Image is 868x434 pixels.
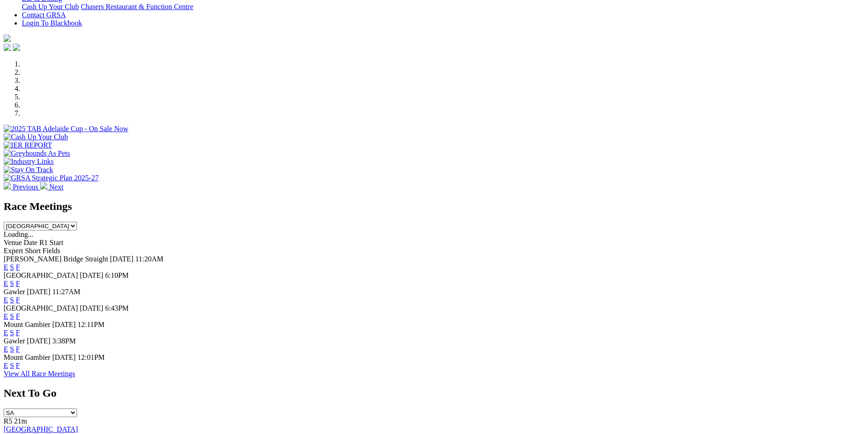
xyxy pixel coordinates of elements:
[10,312,14,320] a: S
[52,288,81,296] span: 11:27AM
[4,255,108,263] span: [PERSON_NAME] Bridge Straight
[4,280,8,287] a: E
[4,288,25,296] span: Gawler
[4,370,75,378] a: View All Race Meetings
[16,345,20,353] a: F
[13,183,38,191] span: Previous
[135,255,164,263] span: 11:20AM
[81,3,193,10] a: Chasers Restaurant & Function Centre
[4,353,51,361] span: Mount Gambier
[4,329,8,337] a: E
[4,166,53,174] img: Stay On Track
[4,141,52,149] img: IER REPORT
[4,247,23,255] span: Expert
[10,329,14,337] a: S
[16,280,20,287] a: F
[77,321,104,328] span: 12:11PM
[39,239,63,246] span: R1 Start
[4,362,8,369] a: E
[25,247,41,255] span: Short
[22,3,864,11] div: Bar & Dining
[4,125,128,133] img: 2025 TAB Adelaide Cup - On Sale Now
[4,44,11,51] img: facebook.svg
[4,239,22,246] span: Venue
[4,296,8,304] a: E
[40,183,63,191] a: Next
[4,200,864,213] h2: Race Meetings
[10,263,14,271] a: S
[77,353,105,361] span: 12:01PM
[10,362,14,369] a: S
[4,387,864,399] h2: Next To Go
[4,345,8,353] a: E
[16,263,20,271] a: F
[4,304,78,312] span: [GEOGRAPHIC_DATA]
[16,312,20,320] a: F
[4,183,40,191] a: Previous
[4,149,70,158] img: Greyhounds As Pets
[4,271,78,279] span: [GEOGRAPHIC_DATA]
[4,312,8,320] a: E
[42,247,60,255] span: Fields
[22,11,66,19] a: Contact GRSA
[52,353,76,361] span: [DATE]
[4,417,12,425] span: R5
[10,280,14,287] a: S
[4,425,78,433] a: [GEOGRAPHIC_DATA]
[22,3,79,10] a: Cash Up Your Club
[24,239,37,246] span: Date
[4,174,98,182] img: GRSA Strategic Plan 2025-27
[49,183,63,191] span: Next
[80,304,103,312] span: [DATE]
[52,321,76,328] span: [DATE]
[16,296,20,304] a: F
[105,304,129,312] span: 6:43PM
[4,230,33,238] span: Loading...
[16,329,20,337] a: F
[14,417,27,425] span: 21m
[105,271,129,279] span: 6:10PM
[4,158,54,166] img: Industry Links
[4,35,11,42] img: logo-grsa-white.png
[52,337,76,345] span: 3:38PM
[4,321,51,328] span: Mount Gambier
[80,271,103,279] span: [DATE]
[110,255,134,263] span: [DATE]
[4,182,11,189] img: chevron-left-pager-white.svg
[4,263,8,271] a: E
[10,296,14,304] a: S
[4,337,25,345] span: Gawler
[22,19,82,27] a: Login To Blackbook
[27,337,51,345] span: [DATE]
[16,362,20,369] a: F
[10,345,14,353] a: S
[27,288,51,296] span: [DATE]
[4,133,68,141] img: Cash Up Your Club
[13,44,20,51] img: twitter.svg
[40,182,47,189] img: chevron-right-pager-white.svg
